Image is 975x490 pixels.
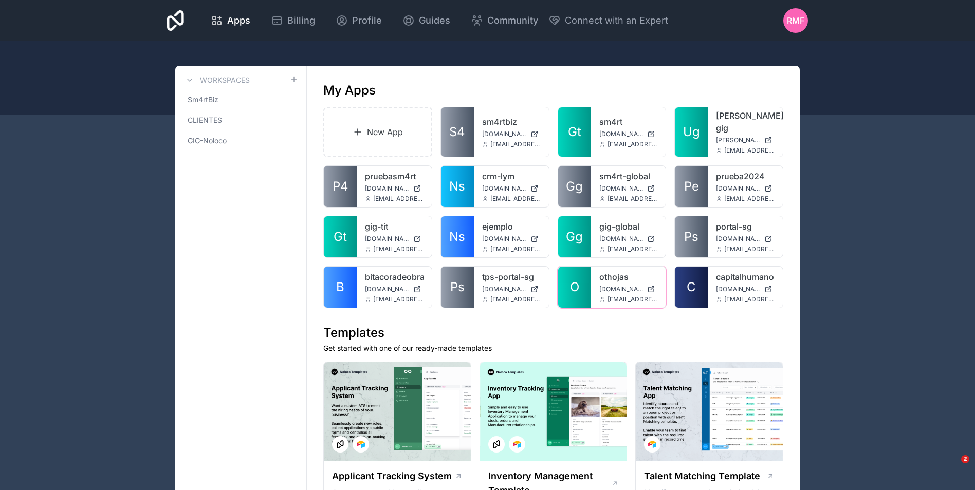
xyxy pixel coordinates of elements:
a: sm4rt [599,116,658,128]
span: [DOMAIN_NAME] [599,235,643,243]
span: Ns [449,178,465,195]
a: othojas [599,271,658,283]
span: 2 [961,455,969,463]
span: [DOMAIN_NAME] [716,184,760,193]
span: Gg [566,178,583,195]
span: [DOMAIN_NAME] [599,184,643,193]
span: Pe [684,178,699,195]
a: [DOMAIN_NAME] [599,130,658,138]
a: [DOMAIN_NAME] [482,285,541,293]
span: Community [487,13,538,28]
span: [DOMAIN_NAME] [365,285,409,293]
span: CLIENTES [188,115,222,125]
span: [DOMAIN_NAME] [716,235,760,243]
span: [EMAIL_ADDRESS][DOMAIN_NAME] [373,195,424,203]
img: Airtable Logo [648,440,656,448]
iframe: Intercom live chat [940,455,965,480]
span: Apps [227,13,250,28]
a: [DOMAIN_NAME] [365,184,424,193]
a: portal-sg [716,220,775,233]
span: GIG-Noloco [188,136,227,146]
a: Ps [441,267,474,308]
a: Sm4rtBiz [183,90,298,109]
span: [EMAIL_ADDRESS][DOMAIN_NAME] [373,245,424,253]
a: [DOMAIN_NAME] [716,235,775,243]
span: Gt [334,229,347,245]
a: O [558,267,591,308]
a: B [324,267,357,308]
span: RMF [787,14,804,27]
span: [DOMAIN_NAME] [482,235,526,243]
h1: Talent Matching Template [644,469,760,483]
span: [EMAIL_ADDRESS][DOMAIN_NAME] [490,195,541,203]
a: capitalhumano [716,271,775,283]
span: [PERSON_NAME][DOMAIN_NAME] [716,136,760,144]
a: [DOMAIN_NAME] [482,184,541,193]
a: pruebasm4rt [365,170,424,182]
button: Connect with an Expert [548,13,668,28]
a: Ns [441,166,474,207]
a: sm4rt-global [599,170,658,182]
span: [EMAIL_ADDRESS][DOMAIN_NAME] [608,295,658,304]
a: gig-global [599,220,658,233]
p: Get started with one of our ready-made templates [323,343,783,353]
span: Guides [419,13,450,28]
span: Connect with an Expert [565,13,668,28]
a: Apps [203,9,259,32]
a: Guides [394,9,458,32]
span: [DOMAIN_NAME] [365,235,409,243]
span: Ug [683,124,700,140]
a: [DOMAIN_NAME] [599,235,658,243]
a: [PERSON_NAME]-gig [716,109,775,134]
span: Ps [450,279,465,295]
a: [DOMAIN_NAME] [482,235,541,243]
span: [EMAIL_ADDRESS][DOMAIN_NAME] [490,295,541,304]
h3: Workspaces [200,75,250,85]
span: Gg [566,229,583,245]
a: C [675,267,708,308]
a: [DOMAIN_NAME] [365,235,424,243]
span: [DOMAIN_NAME] [482,130,526,138]
span: C [687,279,696,295]
span: Profile [352,13,382,28]
span: [EMAIL_ADDRESS][DOMAIN_NAME] [373,295,424,304]
span: [EMAIL_ADDRESS][DOMAIN_NAME] [608,245,658,253]
span: B [336,279,344,295]
a: Ug [675,107,708,157]
span: [EMAIL_ADDRESS][DOMAIN_NAME] [724,245,775,253]
span: [DOMAIN_NAME] [599,285,643,293]
a: Pe [675,166,708,207]
h1: Templates [323,325,783,341]
span: [EMAIL_ADDRESS][DOMAIN_NAME] [490,140,541,148]
span: [DOMAIN_NAME] [599,130,643,138]
a: [DOMAIN_NAME] [365,285,424,293]
a: [DOMAIN_NAME] [716,285,775,293]
a: Gt [558,107,591,157]
img: Airtable Logo [357,440,365,448]
span: [EMAIL_ADDRESS][DOMAIN_NAME] [608,140,658,148]
a: CLIENTES [183,111,298,129]
a: Workspaces [183,74,250,86]
a: P4 [324,166,357,207]
a: Profile [327,9,390,32]
span: [EMAIL_ADDRESS][DOMAIN_NAME] [608,195,658,203]
span: [EMAIL_ADDRESS][DOMAIN_NAME] [724,195,775,203]
span: Ps [684,229,698,245]
a: [DOMAIN_NAME] [599,285,658,293]
a: Gg [558,166,591,207]
a: [DOMAIN_NAME] [716,184,775,193]
a: Ps [675,216,708,257]
a: Gt [324,216,357,257]
span: O [570,279,579,295]
span: Ns [449,229,465,245]
span: [DOMAIN_NAME] [716,285,760,293]
span: S4 [449,124,465,140]
a: bitacoradeobra [365,271,424,283]
span: Sm4rtBiz [188,95,218,105]
span: [DOMAIN_NAME] [482,184,526,193]
span: Billing [287,13,315,28]
a: Community [463,9,546,32]
a: [PERSON_NAME][DOMAIN_NAME] [716,136,775,144]
span: [EMAIL_ADDRESS][DOMAIN_NAME] [724,295,775,304]
span: P4 [333,178,348,195]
